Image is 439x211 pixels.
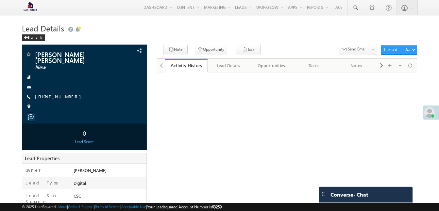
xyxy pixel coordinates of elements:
div: CSC [72,193,146,202]
a: Notes [335,59,378,72]
span: 63259 [212,204,222,209]
span: © 2025 LeadSquared | | | | | [22,204,222,210]
a: Tasks [293,59,335,72]
button: Task [236,45,261,54]
span: Lead Properties [25,155,59,162]
img: Custom Logo [22,2,38,13]
a: Terms of Service [95,204,120,209]
span: [PHONE_NUMBER] [35,94,84,100]
a: Acceptable Use [121,204,146,209]
span: [PERSON_NAME] [PERSON_NAME] [35,51,112,63]
a: About [58,204,67,209]
button: Lead Actions [381,45,417,55]
a: Activity History [165,59,208,72]
img: carter-drag [321,191,326,197]
div: Digital [72,180,146,189]
button: Note [163,45,188,54]
div: Activity History [170,62,203,68]
div: Tasks [298,62,329,69]
div: Lead Actions [384,47,412,52]
div: Back [22,34,45,41]
span: Converse - Chat [330,192,368,198]
label: Lead Sub Source [25,193,67,204]
div: Lead Details [213,62,244,69]
a: Opportunities [250,59,293,72]
button: Send Email [339,45,369,54]
div: 0 [24,127,145,139]
div: Lead Score [24,139,145,145]
div: Notes [341,62,372,69]
a: Back [22,34,48,40]
a: Contact Support [68,204,94,209]
span: New [35,64,112,71]
span: Your Leadsquared Account Number is [147,204,222,209]
span: Lead Details [22,23,64,33]
button: Opportunity [195,45,227,54]
label: Owner [25,167,41,173]
label: Lead Type [25,180,59,186]
div: Opportunities [256,62,287,69]
span: [PERSON_NAME] [74,167,107,173]
a: Lead Details [208,59,250,72]
span: Send Email [348,46,366,52]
